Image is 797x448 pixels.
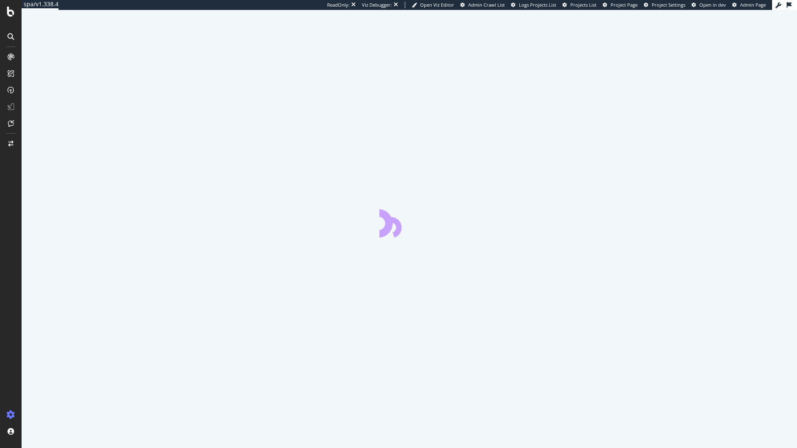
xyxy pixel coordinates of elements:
[412,2,454,8] a: Open Viz Editor
[652,2,685,8] span: Project Settings
[468,2,505,8] span: Admin Crawl List
[379,208,439,237] div: animation
[740,2,766,8] span: Admin Page
[732,2,766,8] a: Admin Page
[603,2,638,8] a: Project Page
[519,2,556,8] span: Logs Projects List
[420,2,454,8] span: Open Viz Editor
[570,2,597,8] span: Projects List
[327,2,350,8] div: ReadOnly:
[362,2,392,8] div: Viz Debugger:
[562,2,597,8] a: Projects List
[692,2,726,8] a: Open in dev
[460,2,505,8] a: Admin Crawl List
[611,2,638,8] span: Project Page
[644,2,685,8] a: Project Settings
[511,2,556,8] a: Logs Projects List
[699,2,726,8] span: Open in dev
